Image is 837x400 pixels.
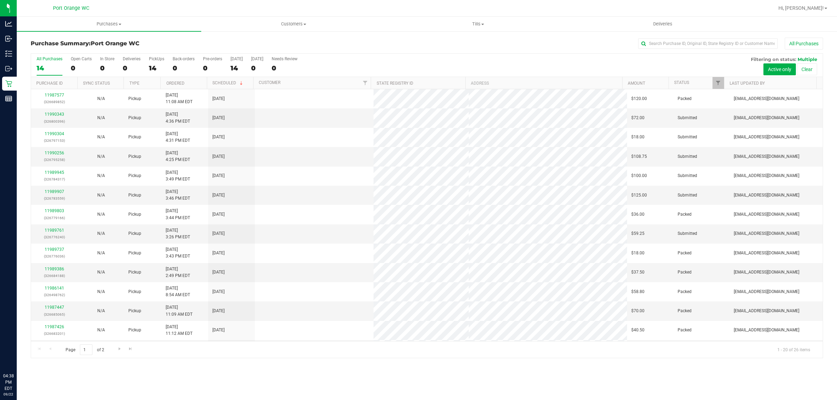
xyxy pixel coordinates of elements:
span: Pickup [128,211,141,218]
span: [EMAIL_ADDRESS][DOMAIN_NAME] [734,115,799,121]
span: [DATE] [212,134,225,140]
div: 0 [173,64,195,72]
span: Submitted [678,172,697,179]
span: $108.75 [631,153,647,160]
span: Hi, [PERSON_NAME]! [778,5,824,11]
span: Not Applicable [97,96,105,101]
a: Filter [359,77,371,89]
button: N/A [97,115,105,121]
span: [DATE] [212,95,225,102]
span: [DATE] 3:43 PM EDT [166,246,190,260]
div: PickUps [149,56,164,61]
a: Deliveries [571,17,755,31]
span: [DATE] [212,230,225,237]
button: N/A [97,327,105,333]
span: Deliveries [644,21,682,27]
span: [EMAIL_ADDRESS][DOMAIN_NAME] [734,289,799,295]
span: Pickup [128,134,141,140]
span: [EMAIL_ADDRESS][DOMAIN_NAME] [734,192,799,199]
a: Customer [259,80,280,85]
a: 11987426 [45,324,64,329]
span: [DATE] [212,289,225,295]
a: Purchases [17,17,201,31]
span: Packed [678,327,692,333]
div: 0 [71,64,92,72]
p: (326689852) [35,99,74,105]
a: 11989737 [45,247,64,252]
button: All Purchases [785,38,823,49]
div: 0 [203,64,222,72]
span: [DATE] 3:44 PM EDT [166,208,190,221]
div: Open Carts [71,56,92,61]
div: In Store [100,56,114,61]
inline-svg: Retail [5,80,12,87]
span: [DATE] 11:09 AM EDT [166,304,193,317]
span: Not Applicable [97,308,105,313]
span: $37.50 [631,269,644,276]
span: [DATE] 4:31 PM EDT [166,131,190,144]
span: [DATE] 4:25 PM EDT [166,150,190,163]
p: (326685065) [35,311,74,318]
span: Page of 2 [60,344,110,355]
span: Port Orange WC [53,5,89,11]
inline-svg: Inventory [5,50,12,57]
a: Filter [712,77,724,89]
span: Submitted [678,230,697,237]
span: Customers [202,21,385,27]
span: [DATE] [212,211,225,218]
button: N/A [97,192,105,199]
span: Pickup [128,250,141,256]
a: Tills [386,17,570,31]
span: [EMAIL_ADDRESS][DOMAIN_NAME] [734,230,799,237]
div: Back-orders [173,56,195,61]
span: Submitted [678,192,697,199]
span: Packed [678,250,692,256]
button: N/A [97,134,105,140]
a: 11989761 [45,228,64,233]
a: 11990304 [45,131,64,136]
inline-svg: Inbound [5,35,12,42]
a: 11989945 [45,170,64,175]
p: (326683201) [35,330,74,337]
span: Pickup [128,230,141,237]
span: Pickup [128,192,141,199]
span: [DATE] [212,308,225,314]
th: Address [465,77,622,89]
span: $58.80 [631,289,644,295]
input: Search Purchase ID, Original ID, State Registry ID or Customer Name... [638,38,778,49]
span: Pickup [128,269,141,276]
a: 11990256 [45,151,64,155]
span: Tills [386,21,570,27]
inline-svg: Reports [5,95,12,102]
p: (326776240) [35,234,74,240]
a: 11990343 [45,112,64,117]
span: [DATE] 3:26 PM EDT [166,227,190,240]
span: [EMAIL_ADDRESS][DOMAIN_NAME] [734,308,799,314]
a: Ordered [166,81,184,86]
iframe: Resource center unread badge [21,343,29,352]
p: (326783559) [35,195,74,202]
a: Sync Status [83,81,110,86]
button: N/A [97,269,105,276]
p: (326779166) [35,215,74,221]
span: Not Applicable [97,251,105,255]
p: 09/22 [3,392,14,397]
div: 0 [123,64,141,72]
span: Not Applicable [97,115,105,120]
div: 0 [100,64,114,72]
div: Needs Review [272,56,297,61]
span: Not Applicable [97,231,105,236]
a: 11987447 [45,305,64,310]
p: 04:38 PM EDT [3,373,14,392]
span: $18.00 [631,250,644,256]
iframe: Resource center [7,344,28,365]
span: Purchases [17,21,201,27]
button: N/A [97,211,105,218]
span: [EMAIL_ADDRESS][DOMAIN_NAME] [734,250,799,256]
span: Pickup [128,115,141,121]
div: 0 [251,64,263,72]
span: [DATE] 4:36 PM EDT [166,111,190,124]
span: [DATE] 11:08 AM EDT [166,92,193,105]
span: $70.00 [631,308,644,314]
a: Amount [628,81,645,86]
